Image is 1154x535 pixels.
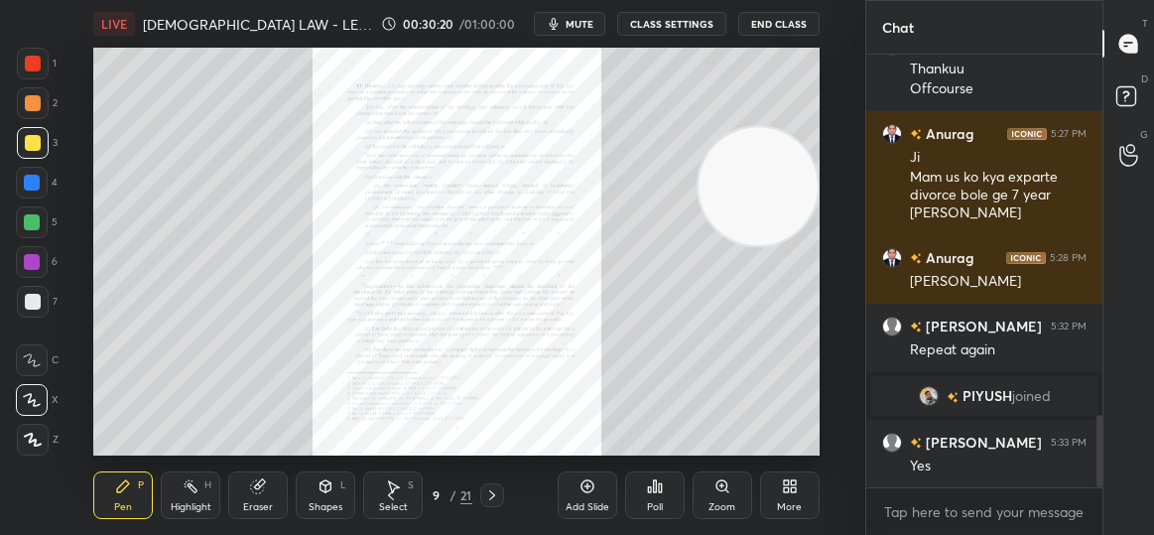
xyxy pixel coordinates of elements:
div: Pen [114,502,132,512]
img: no-rating-badge.077c3623.svg [910,438,922,449]
div: / [450,489,456,501]
div: 1 [17,48,57,79]
button: End Class [738,12,820,36]
div: H [204,480,211,490]
p: T [1142,16,1148,31]
div: 9 [427,489,447,501]
h6: Anurag [922,123,974,144]
p: Chat [866,1,930,54]
span: mute [566,17,593,31]
div: [PERSON_NAME] [910,272,1087,292]
img: ead33140a09f4e2e9583eba08883fa7f.jpg [882,124,902,144]
div: 5:27 PM [1051,128,1087,140]
img: default.png [882,317,902,336]
div: Zoom [708,502,735,512]
div: L [340,480,346,490]
div: 4 [16,167,58,199]
span: joined [1012,388,1051,404]
div: More [777,502,802,512]
h6: [PERSON_NAME] [922,432,1042,453]
div: Repeat again [910,340,1087,360]
p: D [1141,71,1148,86]
div: S [408,480,414,490]
div: Eraser [243,502,273,512]
img: default.png [882,433,902,453]
div: Z [17,424,59,456]
div: Thankuu [910,60,1087,79]
div: Highlight [171,502,211,512]
button: CLASS SETTINGS [617,12,726,36]
div: Ji [910,148,1087,168]
div: Offcourse [910,79,1087,99]
div: 5 [16,206,58,238]
div: Select [379,502,408,512]
p: G [1140,127,1148,142]
div: Yes [910,457,1087,476]
img: ead33140a09f4e2e9583eba08883fa7f.jpg [882,248,902,268]
h6: Anurag [922,247,974,268]
div: X [16,384,59,416]
img: no-rating-badge.077c3623.svg [910,322,922,333]
div: Shapes [309,502,342,512]
div: Mam us ko kya exparte divorce bole ge 7 year [PERSON_NAME] [910,168,1087,223]
div: 21 [460,486,472,504]
h6: [PERSON_NAME] [922,316,1042,336]
div: 3 [17,127,58,159]
div: Poll [647,502,663,512]
div: 5:33 PM [1051,437,1087,449]
div: C [16,344,59,376]
div: 7 [17,286,58,318]
img: no-rating-badge.077c3623.svg [910,129,922,140]
div: 2 [17,87,58,119]
img: no-rating-badge.077c3623.svg [910,253,922,264]
div: grid [866,55,1102,488]
span: PIYUSH [962,388,1012,404]
div: Add Slide [566,502,609,512]
h4: [DEMOGRAPHIC_DATA] LAW - LECTURE 15 [143,15,372,34]
div: P [138,480,144,490]
img: iconic-dark.1390631f.png [1007,128,1047,140]
div: 5:32 PM [1051,321,1087,333]
div: 5:28 PM [1050,252,1087,264]
img: 1d93b2f40559450290d8cc75b914d0b5.jpg [919,386,939,406]
button: mute [534,12,605,36]
img: iconic-dark.1390631f.png [1006,252,1046,264]
img: no-rating-badge.077c3623.svg [947,392,959,403]
div: 6 [16,246,58,278]
div: LIVE [93,12,135,36]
